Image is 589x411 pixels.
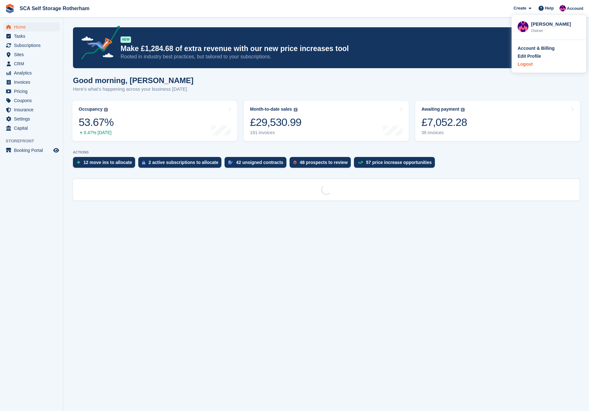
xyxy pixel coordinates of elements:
h1: Good morning, [PERSON_NAME] [73,76,193,85]
a: menu [3,68,60,77]
div: Account & Billing [518,45,555,52]
img: prospect-51fa495bee0391a8d652442698ab0144808aea92771e9ea1ae160a38d050c398.svg [293,160,297,164]
p: Here's what's happening across your business [DATE] [73,86,193,93]
a: menu [3,87,60,96]
span: Subscriptions [14,41,52,50]
div: Logout [518,61,533,68]
a: menu [3,114,60,123]
img: contract_signature_icon-13c848040528278c33f63329250d36e43548de30e8caae1d1a13099fd9432cc5.svg [228,160,233,164]
p: ACTIONS [73,150,579,154]
img: price_increase_opportunities-93ffe204e8149a01c8c9dc8f82e8f89637d9d84a8eef4429ea346261dce0b2c0.svg [358,161,363,164]
a: menu [3,105,60,114]
a: Month-to-date sales £29,530.99 191 invoices [244,101,409,141]
span: Invoices [14,78,52,87]
img: Sam Chapman [560,5,566,11]
span: CRM [14,59,52,68]
img: icon-info-grey-7440780725fd019a000dd9b08b2336e03edf1995a4989e88bcd33f0948082b44.svg [461,108,465,112]
a: 57 price increase opportunities [354,157,438,171]
img: move_ins_to_allocate_icon-fdf77a2bb77ea45bf5b3d319d69a93e2d87916cf1d5bf7949dd705db3b84f3ca.svg [77,160,80,164]
a: 48 prospects to review [290,157,354,171]
img: Sam Chapman [518,21,528,32]
a: 12 move ins to allocate [73,157,138,171]
div: 53.67% [79,116,114,129]
a: Account & Billing [518,45,580,52]
a: Awaiting payment £7,052.28 38 invoices [415,101,580,141]
img: active_subscription_to_allocate_icon-d502201f5373d7db506a760aba3b589e785aa758c864c3986d89f69b8ff3... [142,160,145,165]
a: 2 active subscriptions to allocate [138,157,225,171]
span: Capital [14,124,52,133]
span: Insurance [14,105,52,114]
a: SCA Self Storage Rotherham [17,3,92,14]
span: Home [14,23,52,31]
a: menu [3,78,60,87]
a: Edit Profile [518,53,580,60]
span: Coupons [14,96,52,105]
a: menu [3,96,60,105]
div: 0.47% [DATE] [79,130,114,135]
span: Help [545,5,554,11]
span: Analytics [14,68,52,77]
div: Month-to-date sales [250,107,292,112]
p: Rooted in industry best practices, but tailored to your subscriptions. [121,53,524,60]
div: Owner [531,28,580,34]
div: 2 active subscriptions to allocate [148,160,218,165]
span: Create [514,5,526,11]
div: £7,052.28 [422,116,467,129]
a: menu [3,50,60,59]
div: £29,530.99 [250,116,301,129]
div: 38 invoices [422,130,467,135]
a: menu [3,124,60,133]
img: price-adjustments-announcement-icon-8257ccfd72463d97f412b2fc003d46551f7dbcb40ab6d574587a9cd5c0d94... [76,26,120,62]
a: Preview store [52,147,60,154]
a: menu [3,41,60,50]
div: Awaiting payment [422,107,460,112]
p: Make £1,284.68 of extra revenue with our new price increases tool [121,44,524,53]
a: menu [3,23,60,31]
img: icon-info-grey-7440780725fd019a000dd9b08b2336e03edf1995a4989e88bcd33f0948082b44.svg [294,108,298,112]
span: Settings [14,114,52,123]
div: 57 price increase opportunities [366,160,432,165]
a: Logout [518,61,580,68]
span: Storefront [6,138,63,144]
img: stora-icon-8386f47178a22dfd0bd8f6a31ec36ba5ce8667c1dd55bd0f319d3a0aa187defe.svg [5,4,15,13]
div: [PERSON_NAME] [531,21,580,26]
a: Occupancy 53.67% 0.47% [DATE] [72,101,237,141]
div: NEW [121,36,131,43]
span: Tasks [14,32,52,41]
div: 48 prospects to review [300,160,348,165]
span: Booking Portal [14,146,52,155]
span: Sites [14,50,52,59]
span: Account [567,5,583,12]
div: 12 move ins to allocate [83,160,132,165]
div: Occupancy [79,107,102,112]
span: Pricing [14,87,52,96]
a: 42 unsigned contracts [225,157,290,171]
div: 42 unsigned contracts [236,160,283,165]
img: icon-info-grey-7440780725fd019a000dd9b08b2336e03edf1995a4989e88bcd33f0948082b44.svg [104,108,108,112]
a: menu [3,146,60,155]
div: 191 invoices [250,130,301,135]
div: Edit Profile [518,53,541,60]
a: menu [3,32,60,41]
a: menu [3,59,60,68]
